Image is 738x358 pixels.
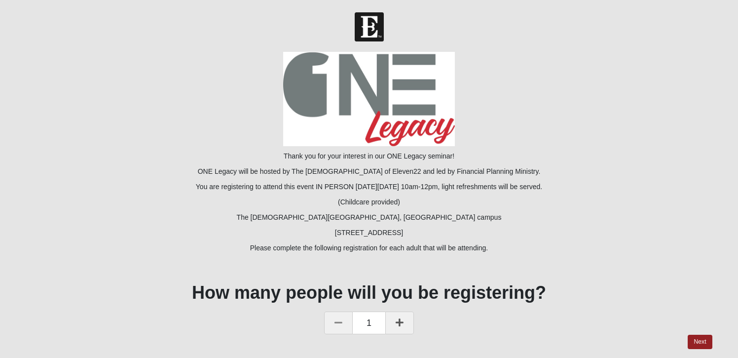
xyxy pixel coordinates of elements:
[283,52,455,146] img: ONE_Legacy_logo_FINAL.jpg
[688,335,712,349] a: Next
[26,243,712,253] p: Please complete the following registration for each adult that will be attending.
[353,312,385,334] span: 1
[26,182,712,192] p: You are registering to attend this event IN PERSON [DATE][DATE] 10am-12pm, light refreshments wil...
[26,151,712,161] p: Thank you for your interest in our ONE Legacy seminar!
[26,166,712,177] p: ONE Legacy will be hosted by The [DEMOGRAPHIC_DATA] of Eleven22 and led by Financial Planning Min...
[26,282,712,303] h1: How many people will you be registering?
[26,197,712,207] p: (Childcare provided)
[355,12,384,41] img: Church of Eleven22 Logo
[26,212,712,223] p: The [DEMOGRAPHIC_DATA][GEOGRAPHIC_DATA], [GEOGRAPHIC_DATA] campus
[26,228,712,238] p: [STREET_ADDRESS]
